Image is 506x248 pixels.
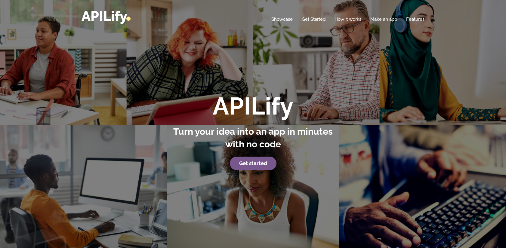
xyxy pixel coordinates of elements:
a: Get started [230,157,276,170]
a: Features [406,16,424,22]
strong: Get started [239,160,267,166]
a: Showcase [271,16,293,22]
a: Get Started [302,16,326,22]
a: How it works [335,16,361,22]
strong: Turn your idea into an app in minutes with no code [173,126,333,149]
strong: APILify [213,92,293,120]
a: APILify [82,8,131,24]
a: Make an app [370,16,397,22]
